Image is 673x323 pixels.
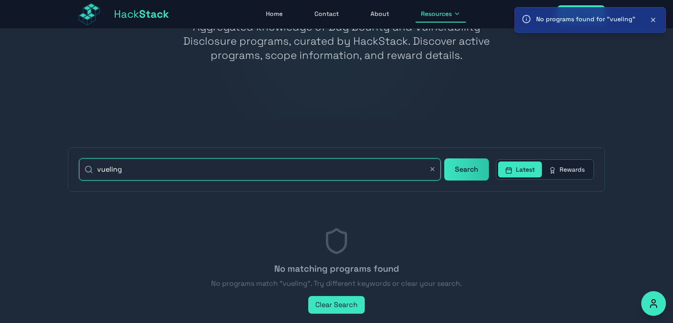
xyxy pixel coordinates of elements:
[365,6,394,23] a: About
[542,161,592,177] button: Rewards
[79,158,441,181] input: Search programs by name, platform, or description...
[309,6,344,23] a: Contact
[430,164,435,175] button: ✕
[557,5,605,23] a: Sign In
[68,278,605,289] p: No programs match "vueling". Try different keywords or clear your search.
[68,262,605,275] h3: No matching programs found
[444,158,489,181] button: Search
[641,291,666,316] button: Accessibility Options
[261,6,288,23] a: Home
[308,296,365,314] button: Clear Search
[167,20,506,62] p: Aggregated knowledge of Bug Bounty and Vulnerability Disclosure programs, curated by HackStack. D...
[648,15,658,25] button: Close notification
[114,7,169,21] span: Hack
[139,7,169,21] span: Stack
[498,161,542,177] button: Latest
[416,6,466,23] button: Resources
[536,15,635,23] p: No programs found for "vueling"
[421,9,452,18] span: Resources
